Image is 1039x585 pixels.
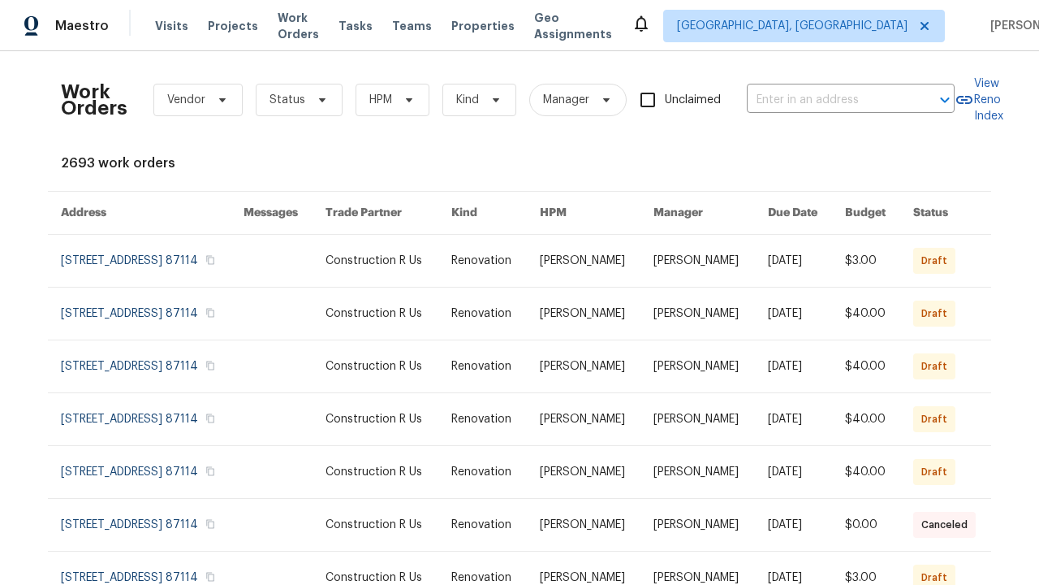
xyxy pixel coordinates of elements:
td: [PERSON_NAME] [527,340,641,393]
td: Construction R Us [313,393,438,446]
button: Open [933,89,956,111]
td: Renovation [438,446,527,499]
td: [PERSON_NAME] [640,288,755,340]
th: Manager [640,192,755,235]
td: Construction R Us [313,340,438,393]
td: Renovation [438,499,527,552]
h2: Work Orders [61,84,127,116]
span: Tasks [338,20,373,32]
span: HPM [369,92,392,108]
span: Unclaimed [665,92,721,109]
span: Properties [451,18,515,34]
button: Copy Address [203,358,218,373]
button: Copy Address [203,517,218,531]
td: Construction R Us [313,499,438,552]
span: Work Orders [278,10,319,42]
th: Messages [231,192,313,235]
td: [PERSON_NAME] [640,235,755,288]
td: Renovation [438,235,527,288]
span: Maestro [55,18,109,34]
td: [PERSON_NAME] [527,499,641,552]
span: Geo Assignments [534,10,612,42]
td: Renovation [438,340,527,393]
th: Status [900,192,991,235]
span: Teams [392,18,432,34]
td: [PERSON_NAME] [527,393,641,446]
td: Construction R Us [313,288,438,340]
div: 2693 work orders [61,155,978,171]
td: Construction R Us [313,235,438,288]
th: Due Date [755,192,832,235]
span: Projects [208,18,258,34]
input: Enter in an address [747,88,909,113]
td: Renovation [438,288,527,340]
td: [PERSON_NAME] [640,446,755,499]
span: [GEOGRAPHIC_DATA], [GEOGRAPHIC_DATA] [677,18,908,34]
td: [PERSON_NAME] [527,288,641,340]
td: [PERSON_NAME] [640,340,755,393]
th: Trade Partner [313,192,438,235]
td: [PERSON_NAME] [527,446,641,499]
th: Kind [438,192,527,235]
th: HPM [527,192,641,235]
td: Renovation [438,393,527,446]
span: Status [269,92,305,108]
button: Copy Address [203,411,218,426]
span: Manager [543,92,589,108]
td: [PERSON_NAME] [640,499,755,552]
button: Copy Address [203,464,218,479]
button: Copy Address [203,253,218,267]
th: Budget [832,192,900,235]
button: Copy Address [203,570,218,584]
a: View Reno Index [955,76,1003,124]
td: [PERSON_NAME] [527,235,641,288]
td: Construction R Us [313,446,438,499]
th: Address [48,192,231,235]
button: Copy Address [203,305,218,320]
span: Vendor [167,92,205,108]
span: Visits [155,18,188,34]
span: Kind [456,92,479,108]
td: [PERSON_NAME] [640,393,755,446]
